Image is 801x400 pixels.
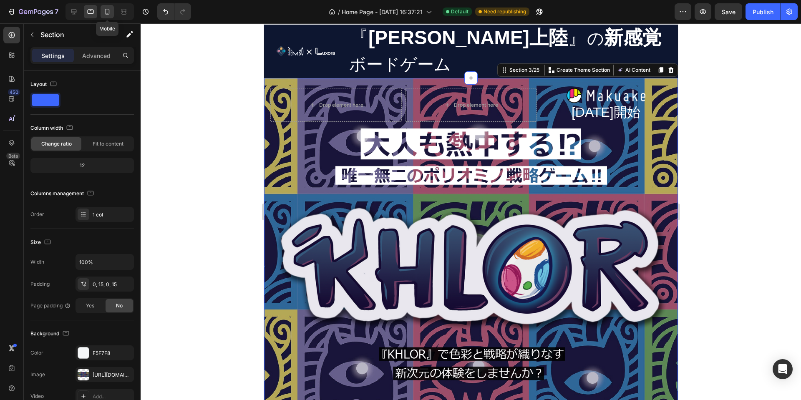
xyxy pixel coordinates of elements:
div: Publish [753,8,773,16]
span: Change ratio [41,140,72,148]
span: No [116,302,123,309]
p: Advanced [82,51,111,60]
div: Layout [30,79,58,90]
p: Settings [41,51,65,60]
p: Section [40,30,109,40]
div: 12 [32,160,132,171]
div: Undo/Redo [157,3,191,20]
span: Fit to content [93,140,123,148]
img: gempages_574937751045014757-b8fdd96e-8a93-4225-8702-f683f8bd3286.png [71,105,343,161]
img: gempages_574937751045014757-78e04f0b-ec47-4788-b5ae-9ae71df1915f.png [302,65,381,80]
div: Beta [6,153,20,159]
p: 7 [55,7,58,17]
div: Column width [30,123,75,134]
div: Page padding [30,302,71,309]
span: Need republishing [484,8,526,15]
div: 0, 15, 0, 15 [93,281,132,288]
iframe: Design area [264,23,678,400]
div: Video [30,392,44,400]
span: Yes [86,302,94,309]
div: Order [30,211,44,218]
button: Save [715,3,742,20]
div: 450 [8,89,20,96]
img: Alt Image [6,168,408,317]
div: Section 3/25 [244,43,277,50]
p: [DATE]開始 [277,81,407,98]
div: Padding [30,280,50,288]
span: Default [451,8,469,15]
div: [URL][DOMAIN_NAME] [93,371,132,379]
span: / [338,8,340,16]
div: Size [30,237,53,248]
div: Columns management [30,188,96,199]
button: 7 [3,3,62,20]
div: 1 col [93,211,132,219]
h2: Rich Text Editor. Editing area: main [276,80,408,99]
p: Create Theme Section [292,43,346,50]
input: Auto [76,254,133,269]
img: gempages_574937751045014757-8e3ebe9b-28fc-4ced-b840-c83835a5fe69.png [110,323,304,364]
div: Image [30,371,45,378]
div: Open Intercom Messenger [773,359,793,379]
button: Publish [746,3,781,20]
div: F5F7F8 [93,350,132,357]
span: Save [722,8,736,15]
div: Background [30,328,71,340]
span: Home Page - [DATE] 16:37:21 [342,8,423,16]
button: AI Content [351,42,388,52]
div: Color [30,349,43,357]
div: Width [30,258,44,266]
